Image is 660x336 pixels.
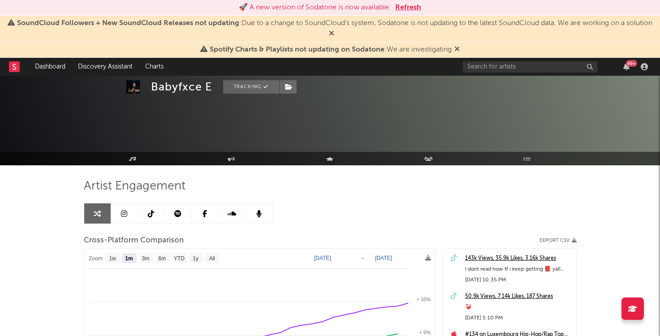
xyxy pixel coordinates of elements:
div: 🚀 A new version of Sodatone is now available. [239,2,391,13]
text: 1y [193,255,198,262]
button: Refresh [395,2,421,13]
span: Cross-Platform Comparison [84,235,184,246]
text: + 10% [416,297,431,302]
a: Discovery Assistant [72,58,139,76]
a: Charts [139,58,170,76]
text: → [360,255,365,261]
div: [DATE] 5:10 PM [465,313,572,323]
button: Export CSV [539,238,577,243]
text: [DATE] [314,255,331,261]
span: Spotify Charts & Playlists not updating on Sodatone [210,46,384,53]
div: 99 + [626,60,637,67]
div: ❤️‍🩹 [465,302,572,313]
span: Dismiss [454,46,460,53]
text: Zoom [89,255,103,262]
text: [DATE] [375,255,392,261]
text: YTD [173,255,184,262]
div: [DATE] 10:35 PM [465,275,572,285]
div: I dont read how tf i keep getting 📕 yall want dis? [465,264,572,275]
a: 50.9k Views, 7.14k Likes, 187 Shares [465,291,572,302]
span: : We are investigating [210,46,452,53]
button: Tracking [223,80,279,94]
div: Babyfxce E [151,80,212,94]
input: Search for artists [463,61,597,73]
text: 1m [125,255,133,262]
span: SoundCloud Followers + New SoundCloud Releases not updating [17,20,239,27]
text: 1w [109,255,116,262]
a: Dashboard [29,58,72,76]
text: 6m [158,255,166,262]
a: 143k Views, 35.9k Likes, 3.16k Shares [465,253,572,264]
span: : Due to a change to SoundCloud's system, Sodatone is not updating to the latest SoundCloud data.... [17,20,652,27]
span: Dismiss [329,30,334,38]
text: + 5% [419,330,431,335]
text: 3m [142,255,149,262]
span: Artist Engagement [84,181,185,192]
text: All [209,255,215,262]
button: 99+ [623,63,630,70]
